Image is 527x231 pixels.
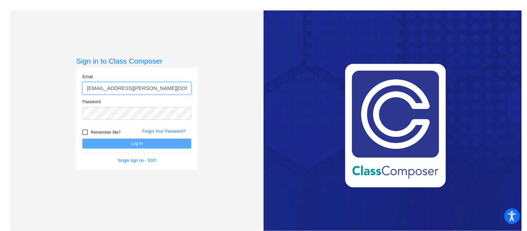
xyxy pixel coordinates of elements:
[142,129,186,134] a: Forgot Your Password?
[76,57,198,65] h3: Sign in to Class Composer
[82,99,101,105] label: Password
[82,139,191,149] button: Log In
[91,128,121,137] span: Remember Me?
[82,74,93,80] label: Email
[118,158,156,163] a: Single sign on - SSO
